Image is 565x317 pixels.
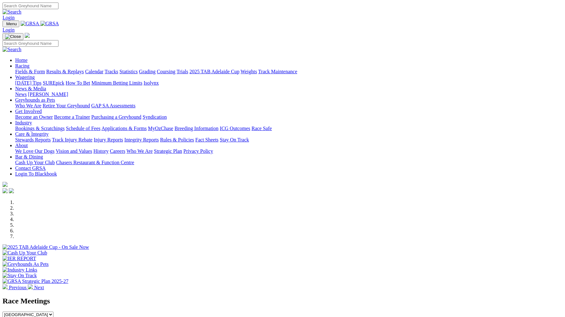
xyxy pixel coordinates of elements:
a: Weights [241,69,257,74]
h2: Race Meetings [3,297,562,305]
a: Careers [110,148,125,154]
a: Calendar [85,69,103,74]
div: Bar & Dining [15,160,562,165]
a: Login To Blackbook [15,171,57,176]
a: Strategic Plan [154,148,182,154]
span: Next [34,285,44,290]
a: Privacy Policy [183,148,213,154]
a: History [93,148,108,154]
a: Applications & Forms [101,126,147,131]
a: Cash Up Your Club [15,160,55,165]
img: facebook.svg [3,188,8,193]
a: Vision and Values [56,148,92,154]
input: Search [3,40,58,47]
a: Bookings & Scratchings [15,126,64,131]
a: Trials [176,69,188,74]
a: Login [3,27,15,33]
div: Care & Integrity [15,137,562,143]
a: Contact GRSA [15,165,46,171]
a: Wagering [15,75,35,80]
div: Wagering [15,80,562,86]
img: IER REPORT [3,256,36,261]
a: News [15,92,27,97]
a: Fact Sheets [195,137,218,142]
a: SUREpick [43,80,64,86]
div: Get Involved [15,114,562,120]
button: Toggle navigation [3,21,19,27]
a: Stewards Reports [15,137,51,142]
input: Search [3,3,58,9]
div: Greyhounds as Pets [15,103,562,109]
div: News & Media [15,92,562,97]
a: [PERSON_NAME] [28,92,68,97]
button: Toggle navigation [3,33,23,40]
a: Results & Replays [46,69,84,74]
a: Greyhounds as Pets [15,97,55,103]
a: Track Maintenance [258,69,297,74]
a: ICG Outcomes [220,126,250,131]
img: GRSA [40,21,59,27]
a: Purchasing a Greyhound [91,114,141,120]
a: Who We Are [126,148,153,154]
a: Next [28,285,44,290]
a: Rules & Policies [160,137,194,142]
a: 2025 TAB Adelaide Cup [189,69,239,74]
a: MyOzChase [148,126,173,131]
img: Close [5,34,21,39]
a: Racing [15,63,29,69]
img: GRSA Strategic Plan 2025-27 [3,278,68,284]
img: Search [3,47,21,52]
a: Tracks [105,69,118,74]
div: About [15,148,562,154]
a: Isolynx [144,80,159,86]
a: Injury Reports [94,137,123,142]
img: Cash Up Your Club [3,250,47,256]
div: Industry [15,126,562,131]
img: GRSA [21,21,39,27]
img: logo-grsa-white.png [3,182,8,187]
a: About [15,143,28,148]
a: Industry [15,120,32,125]
a: [DATE] Tips [15,80,41,86]
span: Previous [9,285,27,290]
a: GAP SA Assessments [91,103,136,108]
a: Breeding Information [175,126,218,131]
img: chevron-left-pager-white.svg [3,284,8,289]
a: Statistics [120,69,138,74]
img: chevron-right-pager-white.svg [28,284,33,289]
img: logo-grsa-white.png [25,33,30,38]
a: Become an Owner [15,114,53,120]
img: 2025 TAB Adelaide Cup - On Sale Now [3,244,89,250]
a: Stay On Track [220,137,249,142]
div: Racing [15,69,562,75]
a: How To Bet [66,80,90,86]
a: Who We Are [15,103,41,108]
a: Get Involved [15,109,42,114]
a: Grading [139,69,156,74]
a: News & Media [15,86,46,91]
a: Chasers Restaurant & Function Centre [56,160,134,165]
a: Schedule of Fees [66,126,100,131]
img: Industry Links [3,267,37,273]
a: We Love Our Dogs [15,148,54,154]
a: Race Safe [251,126,272,131]
a: Previous [3,285,28,290]
img: Search [3,9,21,15]
a: Track Injury Rebate [52,137,92,142]
a: Minimum Betting Limits [91,80,142,86]
a: Care & Integrity [15,131,49,137]
a: Syndication [143,114,167,120]
a: Home [15,57,28,63]
a: Bar & Dining [15,154,43,159]
a: Coursing [157,69,175,74]
img: twitter.svg [9,188,14,193]
a: Integrity Reports [124,137,159,142]
a: Login [3,15,15,20]
a: Become a Trainer [54,114,90,120]
img: Greyhounds As Pets [3,261,49,267]
span: Menu [6,21,17,26]
img: Stay On Track [3,273,37,278]
a: Fields & Form [15,69,45,74]
a: Retire Your Greyhound [43,103,90,108]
